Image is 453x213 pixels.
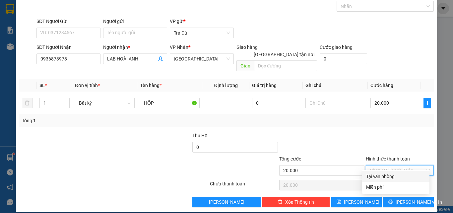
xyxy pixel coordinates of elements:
button: plus [423,98,431,108]
div: Người gửi [103,18,167,25]
button: deleteXóa Thông tin [262,197,330,207]
div: SĐT Người Gửi [36,18,100,25]
div: 0937063015 [43,29,110,38]
input: Cước giao hàng [320,53,367,64]
span: Định lượng [214,83,237,88]
div: [GEOGRAPHIC_DATA] [43,6,110,21]
span: [GEOGRAPHIC_DATA] tận nơi [251,51,317,58]
span: delete [278,199,283,205]
span: [PERSON_NAME] và In [396,198,442,206]
span: Đơn vị tính [75,83,100,88]
span: Sài Gòn [174,54,230,64]
div: Người nhận [103,44,167,51]
div: SĐT Người Nhận [36,44,100,51]
div: VP gửi [170,18,234,25]
button: printer[PERSON_NAME] và In [383,197,434,207]
div: Trà Cú [6,6,38,14]
span: printer [388,199,393,205]
button: save[PERSON_NAME] [331,197,382,207]
span: VP Nhận [170,45,188,50]
span: Gửi: [6,6,16,13]
span: Giao hàng [236,45,258,50]
span: Tên hàng [140,83,162,88]
button: delete [22,98,32,108]
label: Cước giao hàng [320,45,353,50]
span: [PERSON_NAME] [344,198,379,206]
span: Trà Cú [174,28,230,38]
span: [PERSON_NAME] [209,198,244,206]
span: Cước hàng [370,83,393,88]
div: Chưa thanh toán [209,180,279,192]
div: Tại văn phòng [366,173,425,180]
div: 30.000 [42,42,111,51]
span: plus [424,100,431,106]
input: Dọc đường [254,60,317,71]
span: Giao [236,60,254,71]
span: Xóa Thông tin [285,198,314,206]
th: Ghi chú [303,79,368,92]
input: 0 [252,98,300,108]
label: Hình thức thanh toán [366,156,410,161]
span: Nhận: [43,6,59,13]
span: user-add [158,56,163,61]
input: VD: Bàn, Ghế [140,98,200,108]
input: Ghi Chú [305,98,365,108]
div: TRIỀU [43,21,110,29]
span: SL [39,83,45,88]
div: Tổng: 1 [22,117,175,124]
span: Tổng cước [279,156,301,161]
span: save [337,199,341,205]
div: Miễn phí [366,183,425,191]
span: Thu Hộ [192,133,208,138]
span: Giá trị hàng [252,83,277,88]
span: Bất kỳ [79,98,131,108]
button: [PERSON_NAME] [192,197,260,207]
span: CC : [42,44,51,51]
